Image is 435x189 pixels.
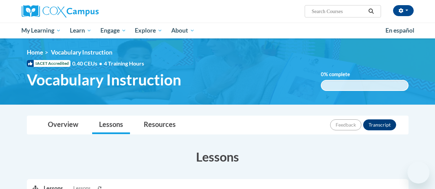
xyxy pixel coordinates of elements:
span: En español [385,27,414,34]
a: Home [27,49,43,56]
span: Engage [100,26,126,35]
input: Search Courses [311,7,366,15]
span: 0 [321,71,324,77]
div: Main menu [17,23,419,38]
a: About [167,23,199,38]
span: About [171,26,195,35]
button: Feedback [330,119,361,130]
span: Learn [70,26,91,35]
iframe: Button to launch messaging window [407,162,429,184]
a: Cox Campus [22,5,145,17]
img: Cox Campus [22,5,99,17]
a: Lessons [92,116,130,134]
span: Explore [135,26,162,35]
span: Vocabulary Instruction [51,49,112,56]
a: Explore [130,23,167,38]
button: Account Settings [393,5,414,16]
a: Engage [96,23,131,38]
span: 4 Training Hours [104,60,144,67]
a: My Learning [17,23,66,38]
span: 0.40 CEUs [72,60,104,67]
a: En español [381,23,419,38]
span: IACET Accredited [27,60,70,67]
a: Learn [65,23,96,38]
a: Overview [41,116,85,134]
span: • [99,60,102,67]
label: % complete [321,71,360,78]
button: Transcript [363,119,396,130]
button: Search [366,7,376,15]
a: Resources [137,116,183,134]
h3: Lessons [27,148,409,165]
span: My Learning [21,26,61,35]
span: Vocabulary Instruction [27,71,181,89]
